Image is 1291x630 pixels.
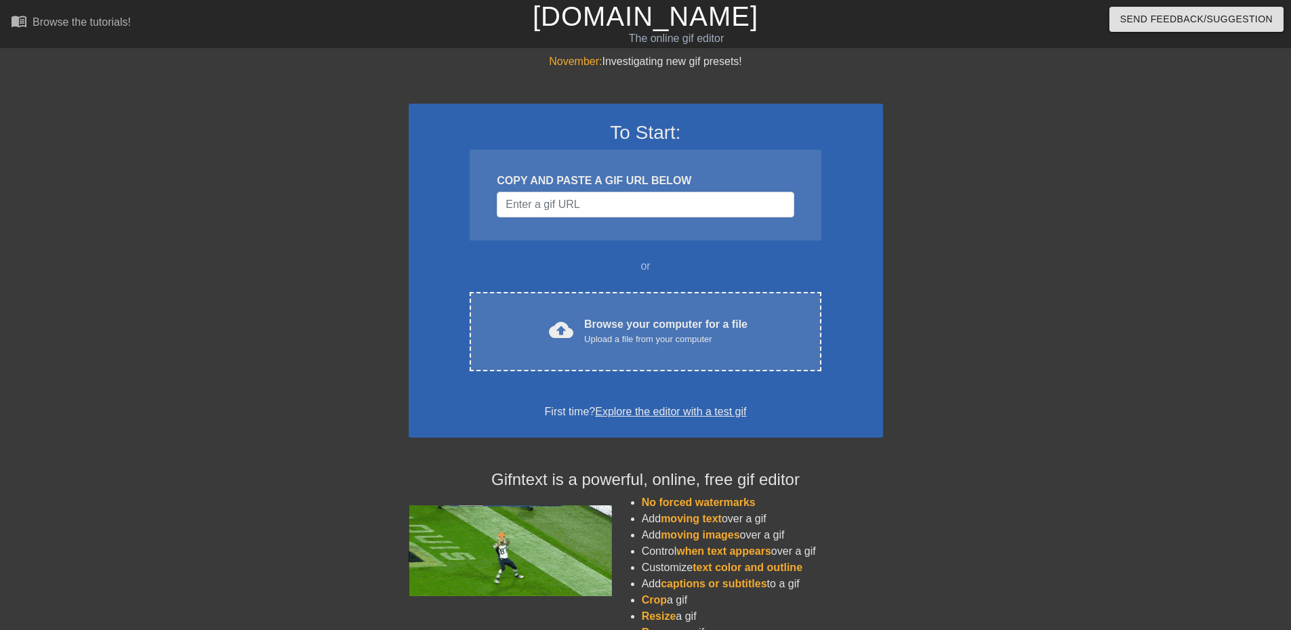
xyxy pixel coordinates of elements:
[497,192,794,217] input: Username
[33,16,131,28] div: Browse the tutorials!
[437,30,916,47] div: The online gif editor
[584,316,747,346] div: Browse your computer for a file
[1120,11,1273,28] span: Send Feedback/Suggestion
[11,13,131,34] a: Browse the tutorials!
[11,13,27,29] span: menu_book
[642,560,883,576] li: Customize
[642,608,883,625] li: a gif
[676,545,771,557] span: when text appears
[693,562,802,573] span: text color and outline
[426,404,865,420] div: First time?
[1109,7,1284,32] button: Send Feedback/Suggestion
[444,258,848,274] div: or
[661,513,722,524] span: moving text
[642,592,883,608] li: a gif
[661,578,766,589] span: captions or subtitles
[409,505,612,596] img: football_small.gif
[642,497,756,508] span: No forced watermarks
[642,527,883,543] li: Add over a gif
[595,406,746,417] a: Explore the editor with a test gif
[642,610,676,622] span: Resize
[549,318,573,342] span: cloud_upload
[642,543,883,560] li: Control over a gif
[549,56,602,67] span: November:
[409,54,883,70] div: Investigating new gif presets!
[409,470,883,490] h4: Gifntext is a powerful, online, free gif editor
[533,1,758,31] a: [DOMAIN_NAME]
[497,173,794,189] div: COPY AND PASTE A GIF URL BELOW
[426,121,865,144] h3: To Start:
[642,576,883,592] li: Add to a gif
[661,529,739,541] span: moving images
[642,511,883,527] li: Add over a gif
[584,333,747,346] div: Upload a file from your computer
[642,594,667,606] span: Crop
